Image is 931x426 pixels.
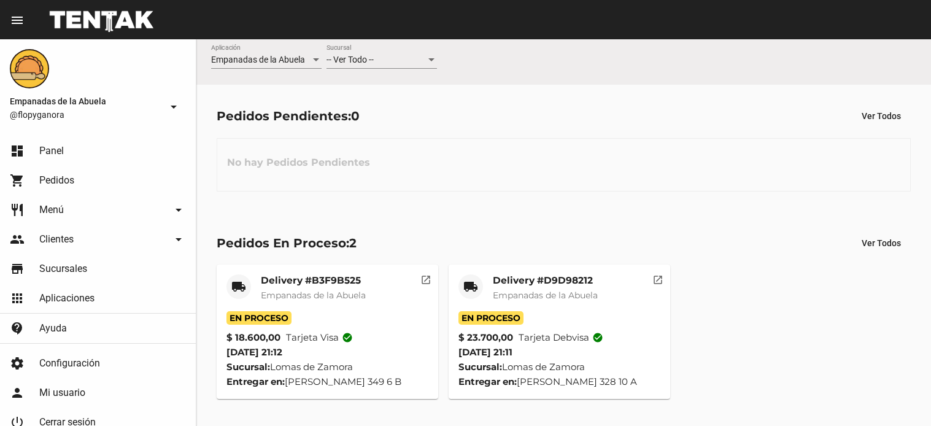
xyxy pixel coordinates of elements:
[458,376,517,387] strong: Entregar en:
[458,346,512,358] span: [DATE] 21:11
[166,99,181,114] mat-icon: arrow_drop_down
[286,330,353,345] span: Tarjeta visa
[10,232,25,247] mat-icon: people
[10,321,25,336] mat-icon: contact_support
[458,330,513,345] strong: $ 23.700,00
[493,290,598,301] span: Empanadas de la Abuela
[226,376,285,387] strong: Entregar en:
[226,330,280,345] strong: $ 18.600,00
[217,106,360,126] div: Pedidos Pendientes:
[39,322,67,335] span: Ayuda
[171,232,186,247] mat-icon: arrow_drop_down
[39,357,100,370] span: Configuración
[39,292,95,304] span: Aplicaciones
[39,145,64,157] span: Panel
[10,109,161,121] span: @flopyganora
[458,311,523,325] span: En Proceso
[351,109,360,123] span: 0
[10,49,49,88] img: f0136945-ed32-4f7c-91e3-a375bc4bb2c5.png
[39,263,87,275] span: Sucursales
[10,291,25,306] mat-icon: apps
[226,311,292,325] span: En Proceso
[226,374,428,389] div: [PERSON_NAME] 349 6 B
[592,332,603,343] mat-icon: check_circle
[342,332,353,343] mat-icon: check_circle
[39,174,74,187] span: Pedidos
[493,274,598,287] mat-card-title: Delivery #D9D98212
[39,233,74,246] span: Clientes
[519,330,603,345] span: Tarjeta debvisa
[39,204,64,216] span: Menú
[326,55,374,64] span: -- Ver Todo --
[226,360,428,374] div: Lomas de Zamora
[231,279,246,294] mat-icon: local_shipping
[349,236,357,250] span: 2
[862,111,901,121] span: Ver Todos
[39,387,85,399] span: Mi usuario
[852,232,911,254] button: Ver Todos
[420,273,431,284] mat-icon: open_in_new
[261,290,366,301] span: Empanadas de la Abuela
[862,238,901,248] span: Ver Todos
[458,374,660,389] div: [PERSON_NAME] 328 10 A
[217,144,380,181] h3: No hay Pedidos Pendientes
[211,55,305,64] span: Empanadas de la Abuela
[10,385,25,400] mat-icon: person
[226,346,282,358] span: [DATE] 21:12
[10,144,25,158] mat-icon: dashboard
[10,13,25,28] mat-icon: menu
[458,360,660,374] div: Lomas de Zamora
[652,273,663,284] mat-icon: open_in_new
[458,361,502,373] strong: Sucursal:
[10,203,25,217] mat-icon: restaurant
[10,356,25,371] mat-icon: settings
[463,279,478,294] mat-icon: local_shipping
[217,233,357,253] div: Pedidos En Proceso:
[10,173,25,188] mat-icon: shopping_cart
[10,261,25,276] mat-icon: store
[261,274,366,287] mat-card-title: Delivery #B3F9B525
[171,203,186,217] mat-icon: arrow_drop_down
[226,361,270,373] strong: Sucursal:
[10,94,161,109] span: Empanadas de la Abuela
[852,105,911,127] button: Ver Todos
